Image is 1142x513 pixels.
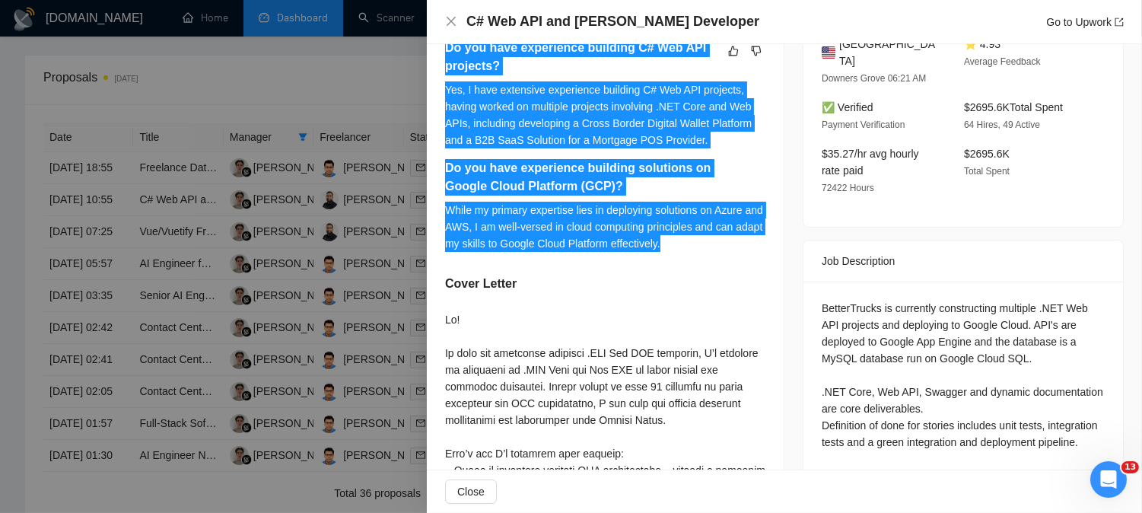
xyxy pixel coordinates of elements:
span: Payment Verification [822,119,905,130]
span: export [1115,18,1124,27]
span: Downers Grove 06:21 AM [822,73,926,84]
span: [GEOGRAPHIC_DATA] [839,36,940,69]
h5: Do you have experience building solutions on Google Cloud Platform (GCP)? [445,159,717,196]
span: close [445,15,457,27]
span: Close [457,483,485,500]
span: 13 [1121,461,1139,473]
span: $2695.6K Total Spent [964,101,1063,113]
span: 64 Hires, 49 Active [964,119,1040,130]
button: like [724,42,743,60]
span: 72422 Hours [822,183,874,193]
button: dislike [747,42,765,60]
span: ✅ Verified [822,101,873,113]
div: Yes, I have extensive experience building C# Web API projects, having worked on multiple projects... [445,81,765,148]
span: Total Spent [964,166,1010,177]
div: While my primary expertise lies in deploying solutions on Azure and AWS, I am well-versed in clou... [445,202,765,252]
h5: Cover Letter [445,275,517,293]
button: Close [445,480,497,504]
h5: Do you have experience building C# Web API projects? [445,39,717,75]
span: ⭐ 4.93 [964,38,1000,50]
span: like [728,45,739,57]
img: 🇺🇸 [822,44,835,61]
span: dislike [751,45,762,57]
span: $2695.6K [964,148,1010,160]
div: Job Description [822,241,1105,282]
iframe: Intercom live chat [1090,461,1127,498]
a: Go to Upworkexport [1046,16,1124,28]
button: Close [445,15,457,28]
span: $35.27/hr avg hourly rate paid [822,148,919,177]
span: Average Feedback [964,56,1041,67]
h4: C# Web API and [PERSON_NAME] Developer [466,12,759,31]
